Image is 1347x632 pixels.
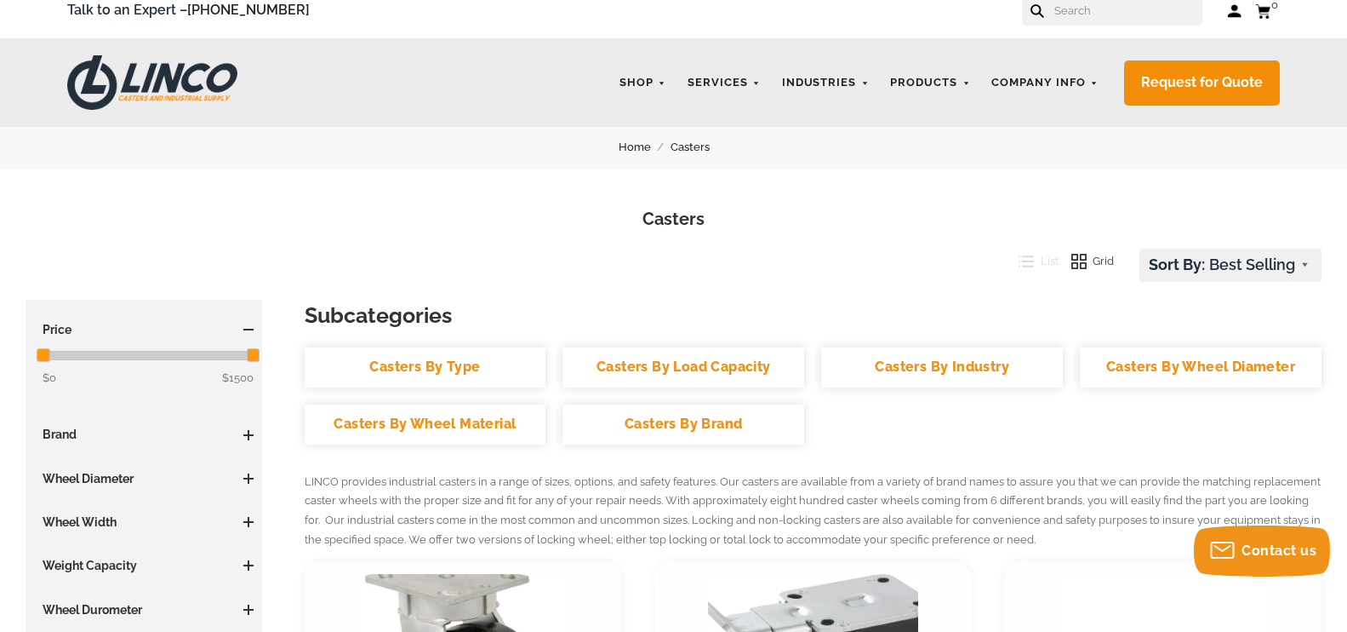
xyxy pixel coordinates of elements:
[619,138,671,157] a: Home
[882,66,979,100] a: Products
[34,321,254,338] h3: Price
[773,66,878,100] a: Industries
[222,369,254,388] span: $1500
[34,426,254,443] h3: Brand
[26,207,1321,232] h1: Casters
[1124,60,1280,106] a: Request for Quote
[1194,526,1330,577] button: Contact us
[671,138,729,157] a: Casters
[34,557,254,574] h3: Weight Capacity
[1080,348,1321,388] a: Casters By Wheel Diameter
[34,514,254,531] h3: Wheel Width
[679,66,769,100] a: Services
[187,2,310,18] a: [PHONE_NUMBER]
[562,405,804,445] a: Casters By Brand
[983,66,1107,100] a: Company Info
[305,473,1321,550] p: LINCO provides industrial casters in a range of sizes, options, and safety features. Our casters ...
[821,348,1063,388] a: Casters By Industry
[305,405,546,445] a: Casters By Wheel Material
[305,348,546,388] a: Casters By Type
[1006,249,1059,274] button: List
[1059,249,1115,274] button: Grid
[43,371,56,384] span: $0
[34,601,254,618] h3: Wheel Durometer
[1228,3,1242,20] a: Log in
[34,470,254,487] h3: Wheel Diameter
[67,55,237,110] img: LINCO CASTERS & INDUSTRIAL SUPPLY
[611,66,675,100] a: Shop
[305,300,1321,330] h3: Subcategories
[562,348,804,388] a: Casters By Load Capacity
[1241,543,1316,559] span: Contact us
